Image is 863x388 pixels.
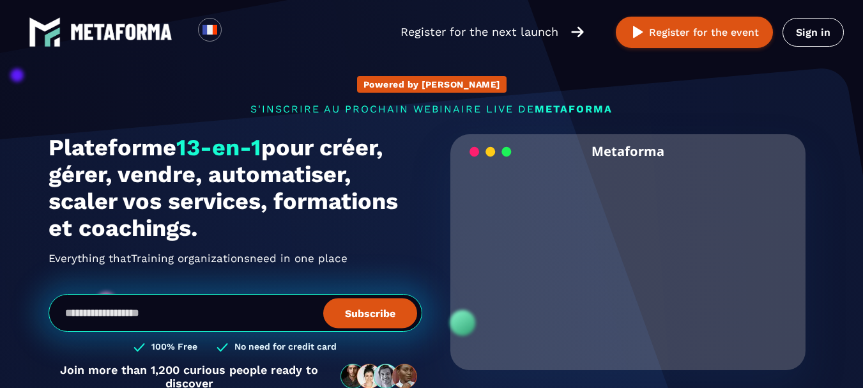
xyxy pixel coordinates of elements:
a: Sign in [783,18,844,47]
p: Powered by [PERSON_NAME] [363,79,500,89]
button: Subscribe [323,298,417,328]
video: Your browser does not support the video tag. [460,168,797,336]
img: checked [217,341,228,353]
img: fr [202,22,218,38]
h1: Plateforme pour créer, gérer, vendre, automatiser, scaler vos services, formations et coachings. [49,134,422,242]
button: Register for the event [616,17,773,48]
span: 13-en-1 [176,134,261,161]
img: logo [70,24,172,40]
h2: Metaforma [592,134,664,168]
img: logo [29,16,61,48]
img: checked [134,341,145,353]
img: loading [470,146,512,158]
h2: Everything that need in one place [49,248,422,268]
span: METAFORMA [535,103,613,115]
p: Register for the next launch [401,23,558,41]
h3: No need for credit card [234,341,337,353]
input: Search for option [233,24,242,40]
div: Search for option [222,18,253,46]
span: Training organizations [131,248,250,268]
img: arrow-right [571,25,584,39]
p: s'inscrire au prochain webinaire live de [49,103,815,115]
img: play [630,24,646,40]
h3: 100% Free [151,341,197,353]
